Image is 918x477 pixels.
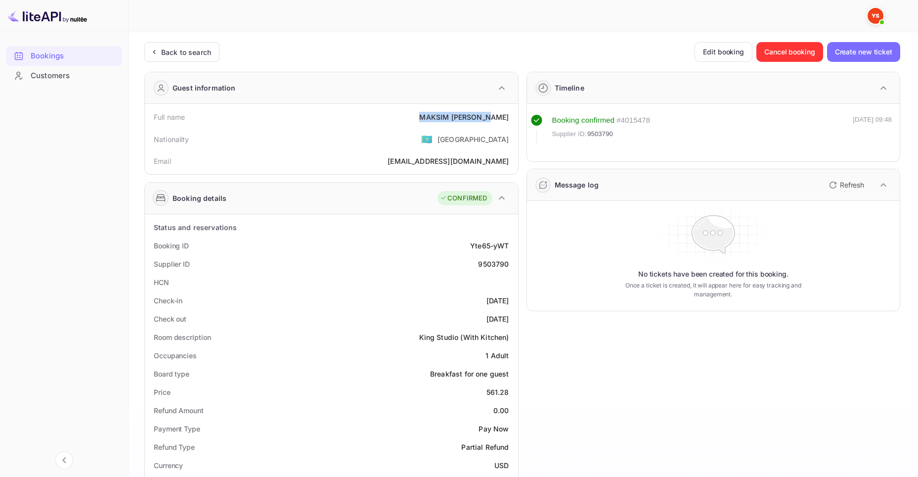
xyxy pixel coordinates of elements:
div: Check out [154,314,186,324]
button: Create new ticket [827,42,900,62]
button: Edit booking [695,42,752,62]
div: Booking confirmed [552,115,615,126]
p: Refresh [840,180,864,190]
div: Supplier ID [154,259,190,269]
a: Customers [6,66,122,85]
div: Refund Amount [154,405,204,416]
button: Refresh [823,177,868,193]
div: Board type [154,369,189,379]
div: Breakfast for one guest [430,369,509,379]
p: Once a ticket is created, it will appear here for easy tracking and management. [613,281,814,299]
div: Nationality [154,134,189,144]
div: [DATE] [486,314,509,324]
div: HCN [154,277,169,287]
div: # 4015478 [616,115,650,126]
div: Partial Refund [461,442,509,452]
div: Full name [154,112,185,122]
div: Yte65-yWT [470,240,509,251]
div: Status and reservations [154,222,237,233]
div: Email [154,156,171,166]
div: Currency [154,460,183,471]
div: Customers [6,66,122,86]
div: [DATE] [486,295,509,306]
div: 9503790 [478,259,509,269]
div: Room description [154,332,211,342]
div: Pay Now [479,424,509,434]
span: 9503790 [587,129,613,139]
img: LiteAPI logo [8,8,87,24]
div: [DATE] 09:48 [853,115,892,143]
button: Collapse navigation [55,451,73,469]
div: Refund Type [154,442,195,452]
div: Timeline [555,83,584,93]
div: Bookings [6,47,122,66]
div: Back to search [161,47,211,57]
div: USD [494,460,509,471]
button: Cancel booking [756,42,823,62]
p: No tickets have been created for this booking. [638,269,788,279]
div: Guest information [173,83,236,93]
a: Bookings [6,47,122,65]
div: 561.28 [486,387,509,397]
img: Yandex Support [868,8,883,24]
div: Booking details [173,193,226,203]
div: Payment Type [154,424,200,434]
div: [GEOGRAPHIC_DATA] [437,134,509,144]
div: Occupancies [154,350,197,361]
span: Supplier ID: [552,129,587,139]
span: United States [421,130,433,148]
div: CONFIRMED [440,193,487,203]
div: 0.00 [493,405,509,416]
div: Message log [555,180,599,190]
div: Check-in [154,295,182,306]
div: King Studio (With Kitchen) [419,332,509,342]
div: MAKSIM [PERSON_NAME] [419,112,509,122]
div: Price [154,387,171,397]
div: Bookings [31,50,117,62]
div: [EMAIL_ADDRESS][DOMAIN_NAME] [388,156,509,166]
div: 1 Adult [485,350,509,361]
div: Booking ID [154,240,189,251]
div: Customers [31,70,117,82]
